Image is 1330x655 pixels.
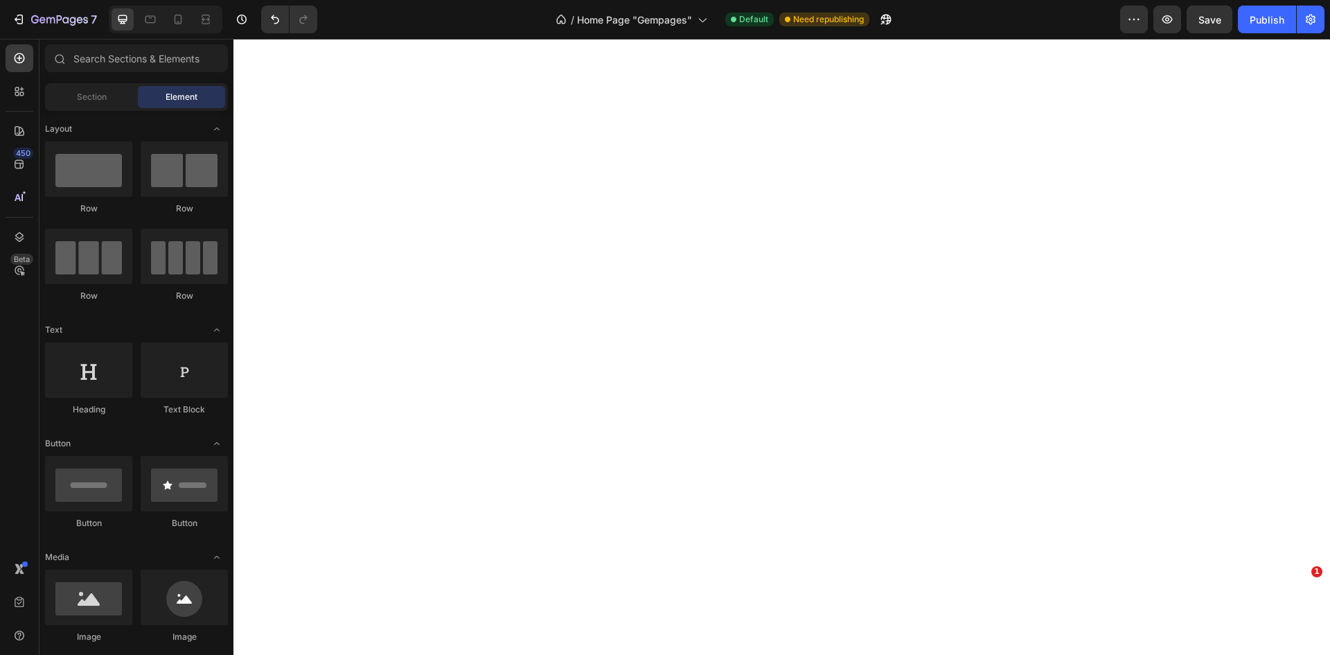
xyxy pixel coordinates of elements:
div: Row [141,202,228,215]
div: Text Block [141,403,228,416]
div: Button [141,517,228,530]
button: 7 [6,6,103,33]
span: Section [77,91,107,103]
div: Beta [10,254,33,265]
span: Media [45,551,69,564]
div: Row [45,202,132,215]
div: Heading [45,403,132,416]
button: Save [1187,6,1232,33]
div: Row [45,290,132,302]
div: Publish [1250,12,1284,27]
div: 450 [13,148,33,159]
span: Toggle open [206,118,228,140]
iframe: Design area [233,39,1330,655]
span: Home Page "Gempages" [577,12,692,27]
span: 1 [1311,566,1322,577]
div: Row [141,290,228,302]
span: Element [166,91,197,103]
span: / [571,12,574,27]
span: Button [45,437,71,450]
span: Text [45,324,62,336]
span: Save [1198,14,1221,26]
span: Need republishing [793,13,864,26]
div: Undo/Redo [261,6,317,33]
input: Search Sections & Elements [45,44,228,72]
span: Layout [45,123,72,135]
span: Default [739,13,768,26]
div: Button [45,517,132,530]
span: Toggle open [206,433,228,455]
div: Image [45,631,132,643]
div: Image [141,631,228,643]
button: Publish [1238,6,1296,33]
p: 7 [91,11,97,28]
iframe: Intercom live chat [1283,587,1316,620]
span: Toggle open [206,319,228,341]
span: Toggle open [206,546,228,568]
